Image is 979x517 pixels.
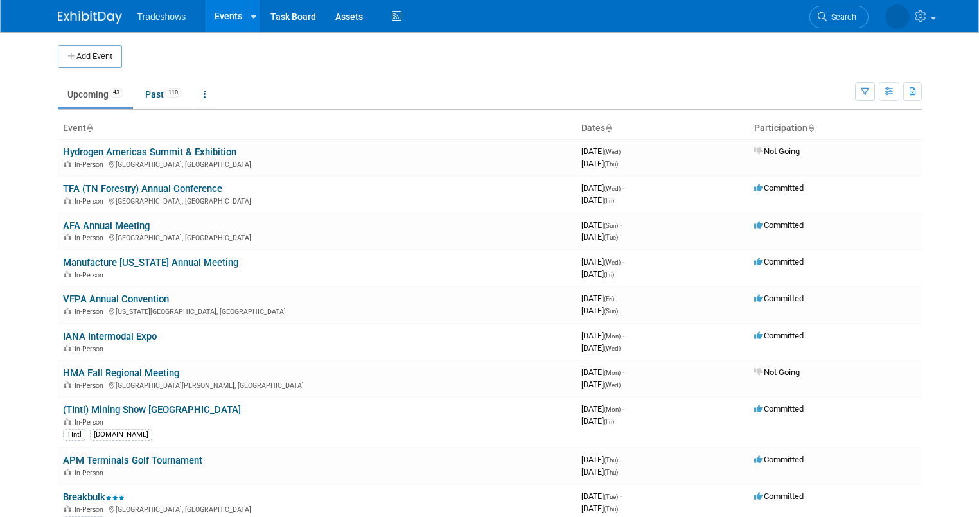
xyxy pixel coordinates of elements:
[604,295,614,302] span: (Fri)
[754,146,800,156] span: Not Going
[63,429,85,441] div: TIntl
[604,308,618,315] span: (Sun)
[604,259,621,266] span: (Wed)
[754,220,804,230] span: Committed
[604,369,621,376] span: (Mon)
[581,416,614,426] span: [DATE]
[63,491,125,503] a: Breakbulk
[581,467,618,477] span: [DATE]
[576,118,749,139] th: Dates
[581,183,624,193] span: [DATE]
[581,343,621,353] span: [DATE]
[90,429,152,441] div: [DOMAIN_NAME]
[137,12,186,22] span: Tradeshows
[75,469,107,477] span: In-Person
[620,491,622,501] span: -
[64,505,71,512] img: In-Person Event
[64,469,71,475] img: In-Person Event
[64,308,71,314] img: In-Person Event
[63,504,571,514] div: [GEOGRAPHIC_DATA], [GEOGRAPHIC_DATA]
[581,331,624,340] span: [DATE]
[754,183,804,193] span: Committed
[604,333,621,340] span: (Mon)
[75,197,107,206] span: In-Person
[622,367,624,377] span: -
[604,197,614,204] span: (Fri)
[63,404,241,416] a: (TIntl) Mining Show [GEOGRAPHIC_DATA]
[581,269,614,279] span: [DATE]
[581,195,614,205] span: [DATE]
[64,381,71,388] img: In-Person Event
[581,294,618,303] span: [DATE]
[754,331,804,340] span: Committed
[63,146,236,158] a: Hydrogen Americas Summit & Exhibition
[64,197,71,204] img: In-Person Event
[622,146,624,156] span: -
[58,82,133,107] a: Upcoming43
[64,345,71,351] img: In-Person Event
[754,294,804,303] span: Committed
[604,381,621,389] span: (Wed)
[754,455,804,464] span: Committed
[620,455,622,464] span: -
[581,257,624,267] span: [DATE]
[64,161,71,167] img: In-Person Event
[75,418,107,426] span: In-Person
[63,232,571,242] div: [GEOGRAPHIC_DATA], [GEOGRAPHIC_DATA]
[827,12,856,22] span: Search
[604,222,618,229] span: (Sun)
[581,232,618,241] span: [DATE]
[63,306,571,316] div: [US_STATE][GEOGRAPHIC_DATA], [GEOGRAPHIC_DATA]
[164,88,182,98] span: 110
[754,491,804,501] span: Committed
[581,306,618,315] span: [DATE]
[622,404,624,414] span: -
[581,504,618,513] span: [DATE]
[581,404,624,414] span: [DATE]
[754,404,804,414] span: Committed
[136,82,191,107] a: Past110
[86,123,93,133] a: Sort by Event Name
[64,234,71,240] img: In-Person Event
[604,418,614,425] span: (Fri)
[604,234,618,241] span: (Tue)
[63,331,157,342] a: IANA Intermodal Expo
[807,123,814,133] a: Sort by Participation Type
[75,381,107,390] span: In-Person
[75,505,107,514] span: In-Person
[605,123,612,133] a: Sort by Start Date
[581,367,624,377] span: [DATE]
[604,185,621,192] span: (Wed)
[622,183,624,193] span: -
[63,159,571,169] div: [GEOGRAPHIC_DATA], [GEOGRAPHIC_DATA]
[75,308,107,316] span: In-Person
[754,257,804,267] span: Committed
[75,234,107,242] span: In-Person
[749,118,922,139] th: Participation
[885,4,910,29] img: Kay Reynolds
[63,380,571,390] div: [GEOGRAPHIC_DATA][PERSON_NAME], [GEOGRAPHIC_DATA]
[63,367,179,379] a: HMA Fall Regional Meeting
[75,161,107,169] span: In-Person
[64,418,71,425] img: In-Person Event
[58,45,122,68] button: Add Event
[622,257,624,267] span: -
[604,161,618,168] span: (Thu)
[63,257,238,268] a: Manufacture [US_STATE] Annual Meeting
[604,271,614,278] span: (Fri)
[58,11,122,24] img: ExhibitDay
[581,380,621,389] span: [DATE]
[622,331,624,340] span: -
[58,118,576,139] th: Event
[75,345,107,353] span: In-Person
[604,493,618,500] span: (Tue)
[604,469,618,476] span: (Thu)
[754,367,800,377] span: Not Going
[63,183,222,195] a: TFA (TN Forestry) Annual Conference
[63,195,571,206] div: [GEOGRAPHIC_DATA], [GEOGRAPHIC_DATA]
[604,505,618,513] span: (Thu)
[64,271,71,277] img: In-Person Event
[604,345,621,352] span: (Wed)
[581,146,624,156] span: [DATE]
[809,6,869,28] a: Search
